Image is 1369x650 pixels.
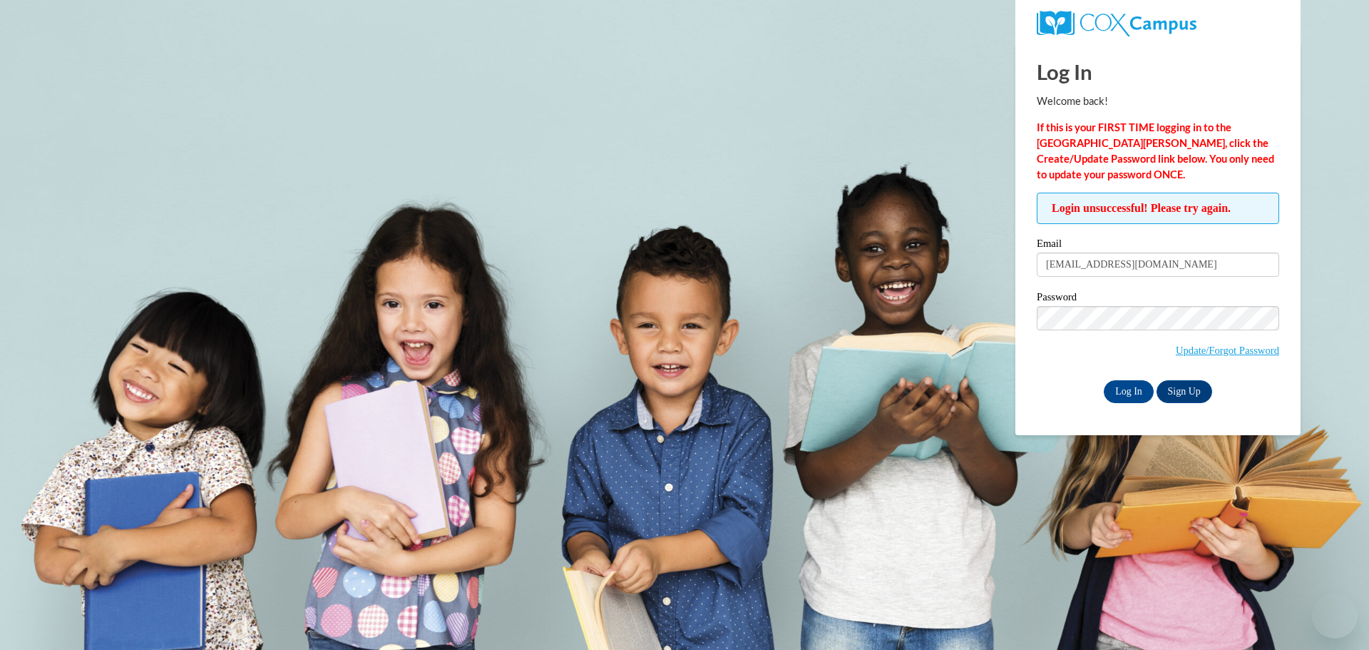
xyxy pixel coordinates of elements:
[1037,193,1279,224] span: Login unsuccessful! Please try again.
[1037,238,1279,253] label: Email
[1037,93,1279,109] p: Welcome back!
[1037,292,1279,306] label: Password
[1312,593,1358,639] iframe: Button to launch messaging window
[1037,11,1196,36] img: COX Campus
[1037,11,1279,36] a: COX Campus
[1037,121,1274,181] strong: If this is your FIRST TIME logging in to the [GEOGRAPHIC_DATA][PERSON_NAME], click the Create/Upd...
[1037,57,1279,86] h1: Log In
[1104,380,1154,403] input: Log In
[1176,345,1279,356] a: Update/Forgot Password
[1157,380,1212,403] a: Sign Up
